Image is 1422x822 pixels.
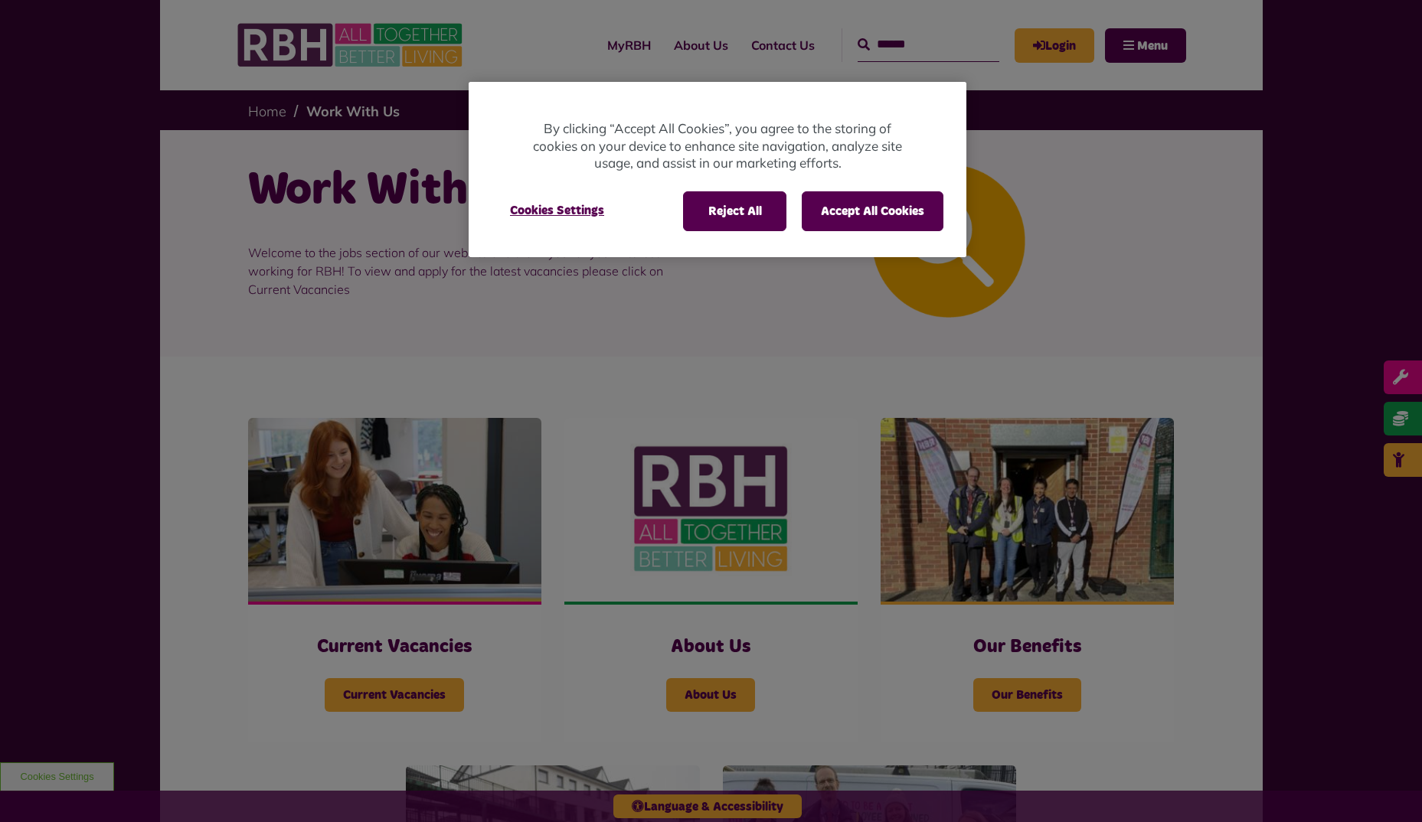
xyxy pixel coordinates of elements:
p: By clicking “Accept All Cookies”, you agree to the storing of cookies on your device to enhance s... [530,120,905,172]
button: Cookies Settings [492,191,623,230]
div: Cookie banner [469,82,966,257]
button: Reject All [683,191,786,231]
button: Accept All Cookies [802,191,943,231]
div: Privacy [469,82,966,257]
